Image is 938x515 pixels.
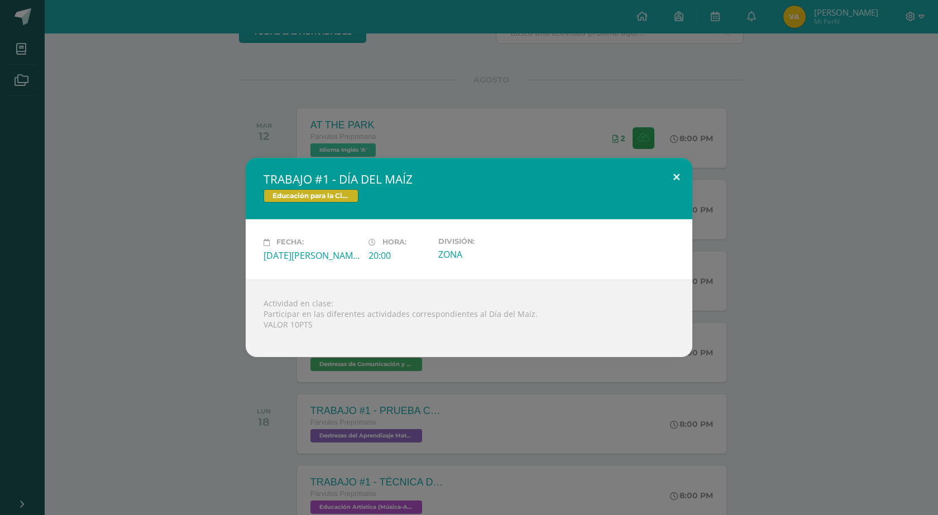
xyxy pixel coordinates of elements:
[438,248,534,261] div: ZONA
[438,237,534,246] label: División:
[264,189,358,203] span: Educación para la Ciencia y la Ciudadanía
[661,158,692,196] button: Close (Esc)
[276,238,304,247] span: Fecha:
[264,249,360,262] div: [DATE][PERSON_NAME]
[264,171,674,187] h2: TRABAJO #1 - DÍA DEL MAÍZ
[382,238,406,247] span: Hora:
[246,280,692,357] div: Actividad en clase: Participar en las diferentes actividades correspondientes al Día del Maíz. VA...
[368,249,429,262] div: 20:00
